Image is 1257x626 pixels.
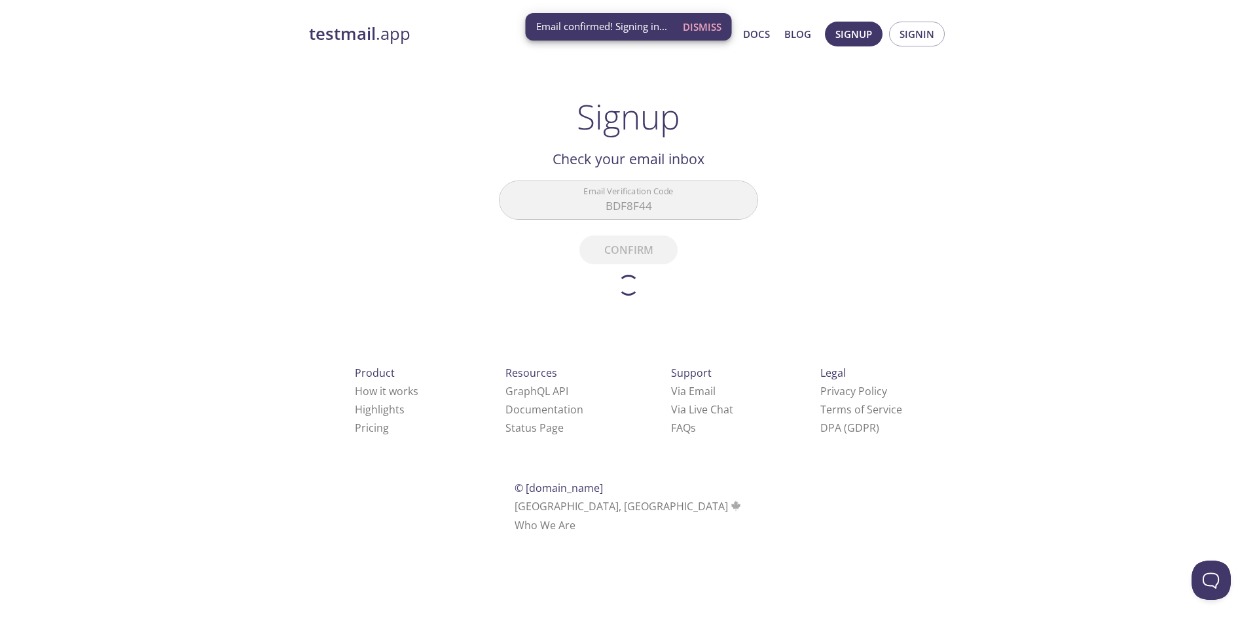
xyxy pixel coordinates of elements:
[309,23,617,45] a: testmail.app
[515,499,743,513] span: [GEOGRAPHIC_DATA], [GEOGRAPHIC_DATA]
[499,148,758,170] h2: Check your email inbox
[900,26,934,43] span: Signin
[1192,561,1231,600] iframe: Help Scout Beacon - Open
[683,18,721,35] span: Dismiss
[835,26,872,43] span: Signup
[515,481,603,495] span: © [DOMAIN_NAME]
[505,384,568,398] a: GraphQL API
[671,366,712,380] span: Support
[671,421,696,435] a: FAQ
[355,384,418,398] a: How it works
[889,22,945,46] button: Signin
[691,421,696,435] span: s
[820,402,902,417] a: Terms of Service
[505,421,564,435] a: Status Page
[784,26,811,43] a: Blog
[309,22,376,45] strong: testmail
[505,366,557,380] span: Resources
[355,366,395,380] span: Product
[820,366,846,380] span: Legal
[577,97,680,136] h1: Signup
[355,421,389,435] a: Pricing
[743,26,770,43] a: Docs
[678,14,727,39] button: Dismiss
[515,518,575,532] a: Who We Are
[536,20,667,33] span: Email confirmed! Signing in...
[820,421,879,435] a: DPA (GDPR)
[671,384,716,398] a: Via Email
[820,384,887,398] a: Privacy Policy
[505,402,583,417] a: Documentation
[355,402,405,417] a: Highlights
[825,22,883,46] button: Signup
[671,402,733,417] a: Via Live Chat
